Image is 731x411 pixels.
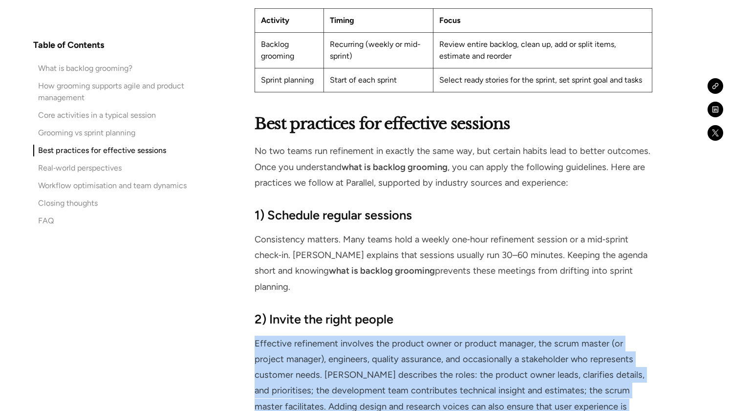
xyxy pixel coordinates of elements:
div: How grooming supports agile and product management [38,80,188,104]
strong: 2) Invite the right people [255,312,393,326]
strong: Best practices for effective sessions [255,114,510,133]
a: Best practices for effective sessions [33,145,188,156]
td: Review entire backlog, clean up, add or split items, estimate and reorder [433,33,652,68]
div: Best practices for effective sessions [38,145,166,156]
p: Consistency matters. Many teams hold a weekly one‑hour refinement session or a mid‑sprint check‑i... [255,232,652,295]
td: Backlog grooming [255,33,324,68]
td: Sprint planning [255,68,324,92]
div: Closing thoughts [38,197,98,209]
p: No two teams run refinement in exactly the same way, but certain habits lead to better outcomes. ... [255,143,652,191]
a: Closing thoughts [33,197,188,209]
a: How grooming supports agile and product management [33,80,188,104]
a: Workflow optimisation and team dynamics [33,180,188,192]
td: Recurring (weekly or mid-sprint) [324,33,433,68]
strong: what is backlog grooming [329,265,435,276]
a: FAQ [33,215,188,227]
td: Select ready stories for the sprint, set sprint goal and tasks [433,68,652,92]
div: What is backlog grooming? [38,63,132,74]
a: Core activities in a typical session [33,109,188,121]
strong: 1) Schedule regular sessions [255,208,412,222]
h4: Table of Contents [33,39,104,51]
th: Timing [324,9,433,33]
th: Activity [255,9,324,33]
td: Start of each sprint [324,68,433,92]
div: Core activities in a typical session [38,109,156,121]
div: Real‑world perspectives [38,162,122,174]
div: Grooming vs sprint planning [38,127,135,139]
div: Workflow optimisation and team dynamics [38,180,187,192]
a: What is backlog grooming? [33,63,188,74]
div: FAQ [38,215,54,227]
strong: what is backlog grooming [342,162,448,173]
a: Grooming vs sprint planning [33,127,188,139]
a: Real‑world perspectives [33,162,188,174]
th: Focus [433,9,652,33]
